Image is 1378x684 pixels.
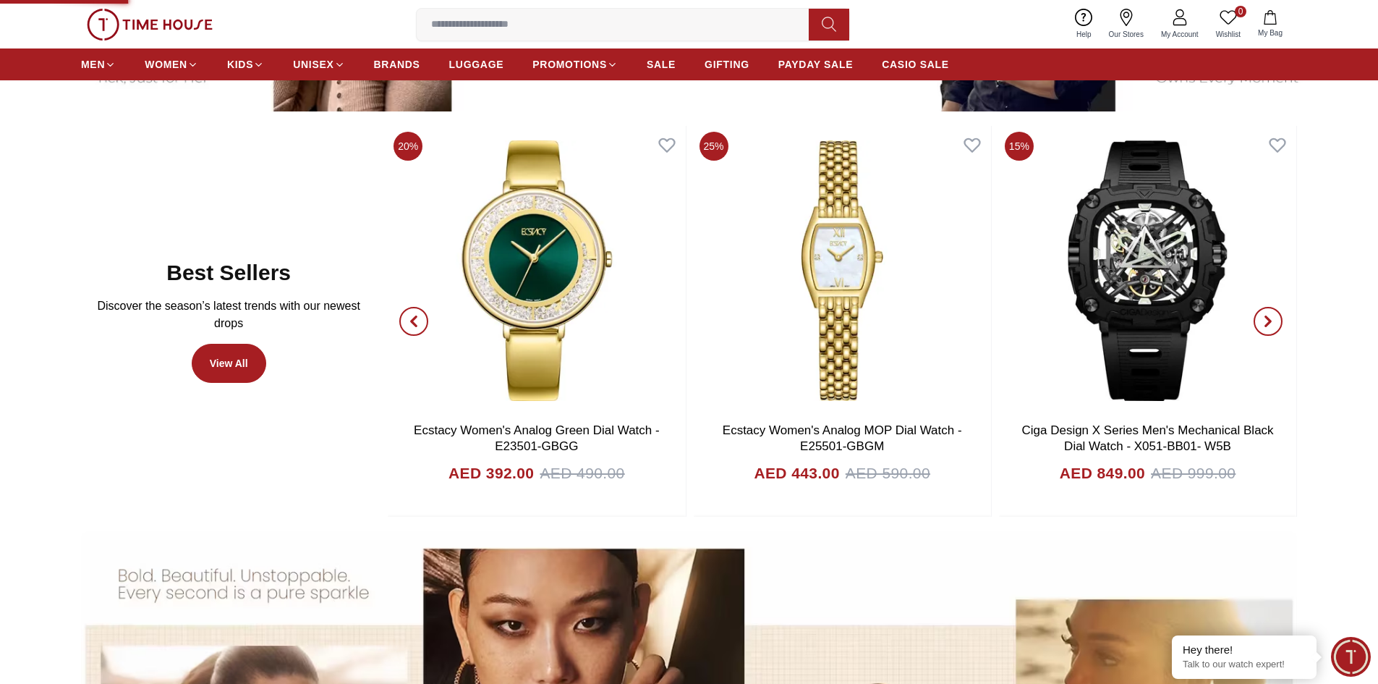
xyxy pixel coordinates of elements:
[449,51,504,77] a: LUGGAGE
[1103,29,1149,40] span: Our Stores
[532,51,618,77] a: PROMOTIONS
[1183,643,1306,657] div: Hey there!
[1210,29,1246,40] span: Wishlist
[1331,637,1371,677] div: Chat Widget
[647,57,676,72] span: SALE
[1151,462,1235,485] span: AED 999.00
[388,126,685,415] img: Ecstacy Women's Analog Green Dial Watch - E23501-GBGG
[1005,132,1034,161] span: 15%
[1021,423,1273,453] a: Ciga Design X Series Men's Mechanical Black Dial Watch - X051-BB01- W5B
[87,9,213,41] img: ...
[374,51,420,77] a: BRANDS
[778,57,853,72] span: PAYDAY SALE
[293,51,344,77] a: UNISEX
[694,126,991,415] img: Ecstacy Women's Analog MOP Dial Watch - E25501-GBGM
[1183,659,1306,671] p: Talk to our watch expert!
[93,297,365,332] p: Discover the season’s latest trends with our newest drops
[81,51,116,77] a: MEN
[1249,7,1291,41] button: My Bag
[414,423,660,453] a: Ecstacy Women's Analog Green Dial Watch - E23501-GBGG
[778,51,853,77] a: PAYDAY SALE
[882,51,949,77] a: CASIO SALE
[1207,6,1249,43] a: 0Wishlist
[846,462,930,485] span: AED 590.00
[1155,29,1204,40] span: My Account
[1100,6,1152,43] a: Our Stores
[449,57,504,72] span: LUGGAGE
[145,57,187,72] span: WOMEN
[448,462,534,485] h4: AED 392.00
[882,57,949,72] span: CASIO SALE
[227,57,253,72] span: KIDS
[192,344,266,383] a: View All
[81,57,105,72] span: MEN
[705,51,749,77] a: GIFTING
[145,51,198,77] a: WOMEN
[1060,462,1145,485] h4: AED 849.00
[999,126,1296,415] img: Ciga Design X Series Men's Mechanical Black Dial Watch - X051-BB01- W5B
[754,462,839,485] h4: AED 443.00
[1068,6,1100,43] a: Help
[227,51,264,77] a: KIDS
[647,51,676,77] a: SALE
[705,57,749,72] span: GIFTING
[532,57,607,72] span: PROMOTIONS
[1252,28,1288,38] span: My Bag
[540,462,624,485] span: AED 490.00
[374,57,420,72] span: BRANDS
[699,132,728,161] span: 25%
[293,57,333,72] span: UNISEX
[723,423,962,453] a: Ecstacy Women's Analog MOP Dial Watch - E25501-GBGM
[166,260,291,286] h2: Best Sellers
[1235,6,1246,17] span: 0
[1071,29,1097,40] span: Help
